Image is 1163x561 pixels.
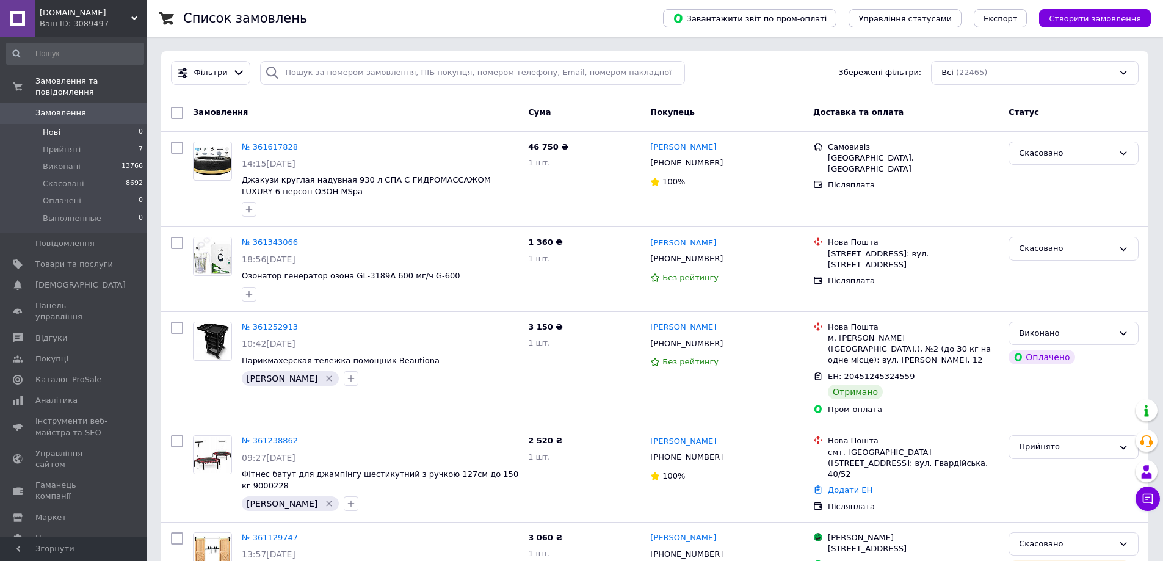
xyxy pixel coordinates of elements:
span: 0 [139,127,143,138]
a: № 361343066 [242,237,298,247]
span: Без рейтингу [662,357,719,366]
div: Нова Пошта [828,322,999,333]
button: Завантажити звіт по пром-оплаті [663,9,836,27]
span: 1 шт. [528,254,550,263]
div: Нова Пошта [828,435,999,446]
img: Фото товару [196,322,228,360]
span: Управління сайтом [35,448,113,470]
span: Гаманець компанії [35,480,113,502]
div: Скасовано [1019,147,1114,160]
a: Фото товару [193,237,232,276]
span: [DEMOGRAPHIC_DATA] [35,280,126,291]
span: 3 060 ₴ [528,533,562,542]
span: Каталог ProSale [35,374,101,385]
div: Післяплата [828,501,999,512]
span: Оплачені [43,195,81,206]
span: 1 360 ₴ [528,237,562,247]
span: Покупець [650,107,695,117]
img: Фото товару [194,237,231,275]
a: Фото товару [193,435,232,474]
div: Прийнято [1019,441,1114,454]
span: sigma-market.com.ua [40,7,131,18]
span: 3 150 ₴ [528,322,562,331]
span: Скасовані [43,178,84,189]
a: Фото товару [193,322,232,361]
span: Замовлення [35,107,86,118]
span: Замовлення [193,107,248,117]
span: Маркет [35,512,67,523]
h1: Список замовлень [183,11,307,26]
input: Пошук [6,43,144,65]
div: смт. [GEOGRAPHIC_DATA] ([STREET_ADDRESS]: вул. Гвардійська, 40/52 [828,447,999,480]
span: 1 шт. [528,338,550,347]
a: № 361252913 [242,322,298,331]
span: Фітнес батут для джампінгу шестикутний з ручкою 127см до 150 кг 9000228 [242,469,518,490]
svg: Видалити мітку [324,499,334,509]
span: [PHONE_NUMBER] [650,158,723,167]
span: Товари та послуги [35,259,113,270]
span: 13766 [121,161,143,172]
a: Створити замовлення [1027,13,1151,23]
a: Фото товару [193,142,232,181]
span: Доставка та оплата [813,107,904,117]
a: Додати ЕН [828,485,872,494]
span: Всі [941,67,954,79]
span: 18:56[DATE] [242,255,295,264]
a: [PERSON_NAME] [650,322,716,333]
span: Створити замовлення [1049,14,1141,23]
span: Збережені фільтри: [838,67,921,79]
a: № 361617828 [242,142,298,151]
span: 100% [662,177,685,186]
img: Фото товару [194,437,231,473]
span: Замовлення та повідомлення [35,76,147,98]
div: Ваш ID: 3089497 [40,18,147,29]
span: 10:42[DATE] [242,339,295,349]
span: [PHONE_NUMBER] [650,549,723,559]
span: Повідомлення [35,238,95,249]
span: Експорт [984,14,1018,23]
button: Експорт [974,9,1027,27]
a: № 361238862 [242,436,298,445]
a: [PERSON_NAME] [650,237,716,249]
button: Управління статусами [849,9,962,27]
svg: Видалити мітку [324,374,334,383]
div: м. [PERSON_NAME] ([GEOGRAPHIC_DATA].), №2 (до 30 кг на одне місце): вул. [PERSON_NAME], 12 [828,333,999,366]
span: Нові [43,127,60,138]
div: [PERSON_NAME] [828,532,999,543]
span: 2 520 ₴ [528,436,562,445]
span: Фільтри [194,67,228,79]
img: Фото товару [194,147,231,175]
span: 09:27[DATE] [242,453,295,463]
span: Выполненные [43,213,101,224]
a: Озонатор генератор озона GL-3189A 600 мг/ч G-600 [242,271,460,280]
div: Оплачено [1009,350,1074,364]
span: 8692 [126,178,143,189]
div: Скасовано [1019,242,1114,255]
span: 13:57[DATE] [242,549,295,559]
span: Виконані [43,161,81,172]
span: Налаштування [35,533,98,544]
a: Парикмахерская тележка помощник Beautiona [242,356,440,365]
div: Отримано [828,385,883,399]
a: [PERSON_NAME] [650,142,716,153]
input: Пошук за номером замовлення, ПІБ покупця, номером телефону, Email, номером накладної [260,61,685,85]
span: 46 750 ₴ [528,142,568,151]
a: № 361129747 [242,533,298,542]
span: 7 [139,144,143,155]
span: 14:15[DATE] [242,159,295,168]
span: (22465) [956,68,988,77]
button: Створити замовлення [1039,9,1151,27]
div: Виконано [1019,327,1114,340]
div: Нова Пошта [828,237,999,248]
div: Післяплата [828,179,999,190]
span: [PERSON_NAME] [247,499,317,509]
span: Відгуки [35,333,67,344]
a: Джакузи круглая надувная 930 л СПА С ГИДРОМАССАЖОМ LUXURY 6 персон ОЗОН MSpa [242,175,491,196]
div: Скасовано [1019,538,1114,551]
span: Cума [528,107,551,117]
span: Управління статусами [858,14,952,23]
span: Покупці [35,353,68,364]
